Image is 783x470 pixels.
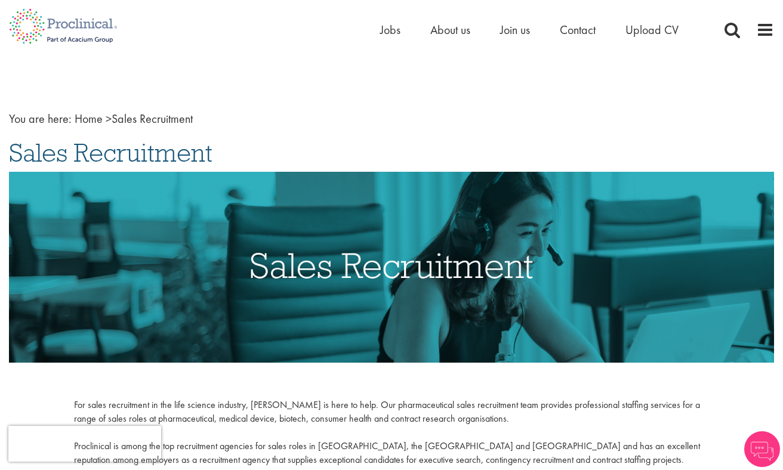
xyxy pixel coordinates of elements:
[106,111,112,126] span: >
[430,22,470,38] a: About us
[744,431,780,467] img: Chatbot
[9,111,72,126] span: You are here:
[9,137,212,169] span: Sales Recruitment
[75,111,193,126] span: Sales Recruitment
[75,111,103,126] a: breadcrumb link to Home
[9,172,774,363] img: Sales Recruitment
[625,22,679,38] a: Upload CV
[560,22,596,38] a: Contact
[380,22,400,38] a: Jobs
[8,426,161,462] iframe: reCAPTCHA
[500,22,530,38] a: Join us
